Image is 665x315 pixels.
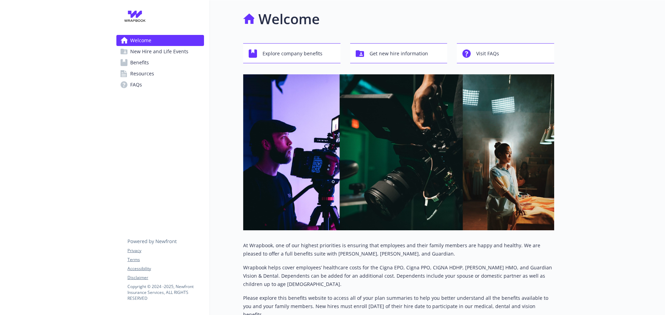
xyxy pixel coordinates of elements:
[127,248,204,254] a: Privacy
[127,257,204,263] a: Terms
[130,57,149,68] span: Benefits
[457,43,554,63] button: Visit FAQs
[116,57,204,68] a: Benefits
[116,79,204,90] a: FAQs
[116,68,204,79] a: Resources
[243,43,340,63] button: Explore company benefits
[127,284,204,301] p: Copyright © 2024 - 2025 , Newfront Insurance Services, ALL RIGHTS RESERVED
[130,35,151,46] span: Welcome
[350,43,447,63] button: Get new hire information
[130,46,188,57] span: New Hire and Life Events
[130,79,142,90] span: FAQs
[370,47,428,60] span: Get new hire information
[258,9,320,29] h1: Welcome
[243,263,554,288] p: Wrapbook helps cover employees’ healthcare costs for the Cigna EPO, Cigna PPO, CIGNA HDHP, [PERSO...
[116,35,204,46] a: Welcome
[243,74,554,230] img: overview page banner
[476,47,499,60] span: Visit FAQs
[116,46,204,57] a: New Hire and Life Events
[127,275,204,281] a: Disclaimer
[243,241,554,258] p: At Wrapbook, one of our highest priorities is ensuring that employees and their family members ar...
[127,266,204,272] a: Accessibility
[130,68,154,79] span: Resources
[263,47,322,60] span: Explore company benefits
